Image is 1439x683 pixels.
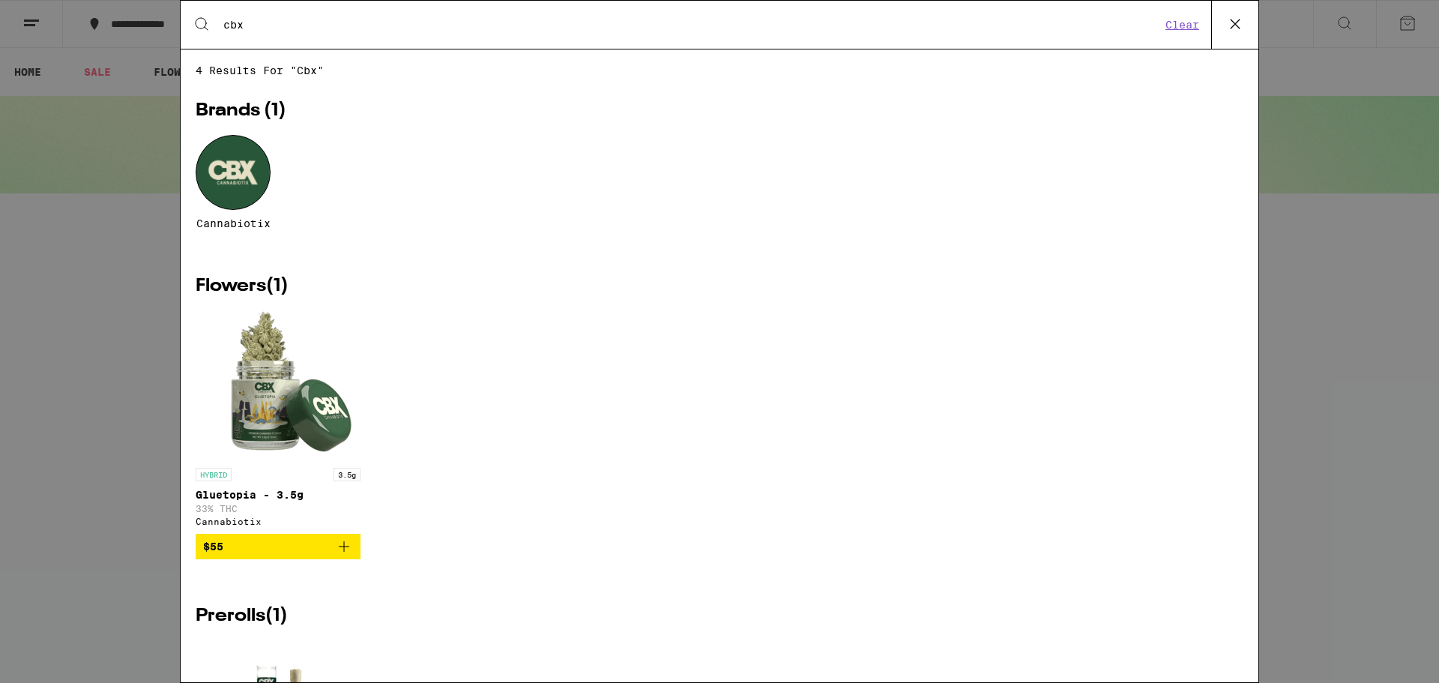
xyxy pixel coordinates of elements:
[196,102,1243,120] h2: Brands ( 1 )
[203,541,223,553] span: $55
[196,468,232,481] p: HYBRID
[196,534,360,559] button: Add to bag
[334,468,360,481] p: 3.5g
[196,277,1243,295] h2: Flowers ( 1 )
[196,217,271,229] span: Cannabiotix
[196,517,360,526] div: Cannabiotix
[196,310,360,534] a: Open page for Gluetopia - 3.5g from Cannabiotix
[196,64,1243,76] span: 4 results for "cbx"
[203,310,353,460] img: Cannabiotix - Gluetopia - 3.5g
[9,10,108,22] span: Hi. Need any help?
[196,607,1243,625] h2: Prerolls ( 1 )
[196,489,360,501] p: Gluetopia - 3.5g
[196,504,360,514] p: 33% THC
[223,18,1161,31] input: Search for products & categories
[1161,18,1204,31] button: Clear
